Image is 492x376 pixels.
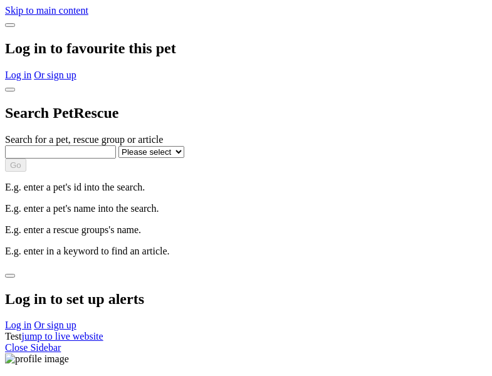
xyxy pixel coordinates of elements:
p: E.g. enter in a keyword to find an article. [5,246,487,257]
button: close [5,23,15,27]
button: Go [5,159,26,172]
div: Test [5,331,487,342]
div: Dialog Window - Close (Press escape to close) [5,16,487,81]
div: Dialog Window - Close (Press escape to close) [5,267,487,332]
div: Dialog Window - Close (Press escape to close) [5,81,487,257]
a: jump to live website [21,331,103,342]
button: close [5,88,15,91]
h2: Log in to set up alerts [5,291,487,308]
a: Or sign up [34,70,76,80]
a: Log in [5,70,31,80]
p: E.g. enter a pet's id into the search. [5,182,487,193]
a: Or sign up [34,320,76,330]
p: E.g. enter a rescue groups's name. [5,224,487,236]
label: Search for a pet, rescue group or article [5,134,163,145]
h2: Search PetRescue [5,105,487,122]
a: Skip to main content [5,5,88,16]
a: Close Sidebar [5,342,61,353]
a: Log in [5,320,31,330]
img: profile image [5,353,69,365]
p: E.g. enter a pet's name into the search. [5,203,487,214]
button: close [5,274,15,278]
h2: Log in to favourite this pet [5,40,487,57]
